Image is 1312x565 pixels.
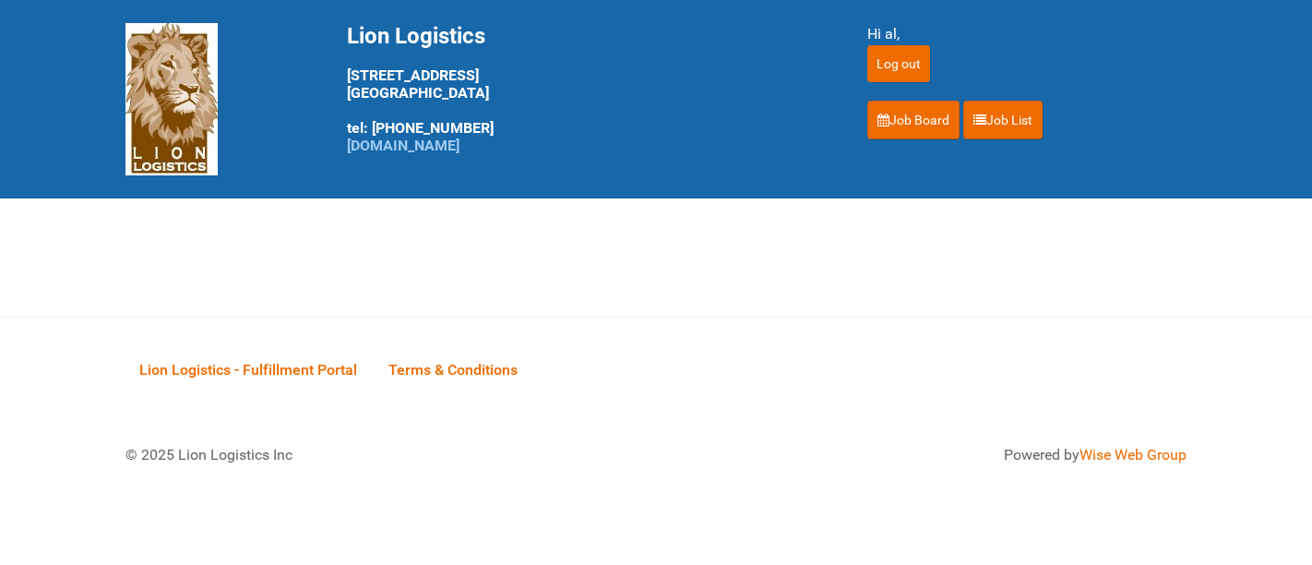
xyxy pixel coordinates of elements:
a: Wise Web Group [1079,446,1187,463]
a: Job List [963,101,1043,139]
a: Job Board [867,101,960,139]
div: Powered by [679,444,1187,466]
span: Lion Logistics - Fulfillment Portal [139,361,357,379]
span: Lion Logistics [347,23,485,49]
input: Log out [867,45,930,82]
a: [DOMAIN_NAME] [347,137,459,154]
div: [STREET_ADDRESS] [GEOGRAPHIC_DATA] tel: [PHONE_NUMBER] [347,23,821,154]
a: Lion Logistics - Fulfillment Portal [125,341,371,398]
div: Hi al, [867,23,1187,45]
span: Terms & Conditions [388,361,518,379]
a: Terms & Conditions [375,341,531,398]
img: Lion Logistics [125,23,218,175]
a: Lion Logistics [125,90,218,107]
div: © 2025 Lion Logistics Inc [112,430,647,480]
